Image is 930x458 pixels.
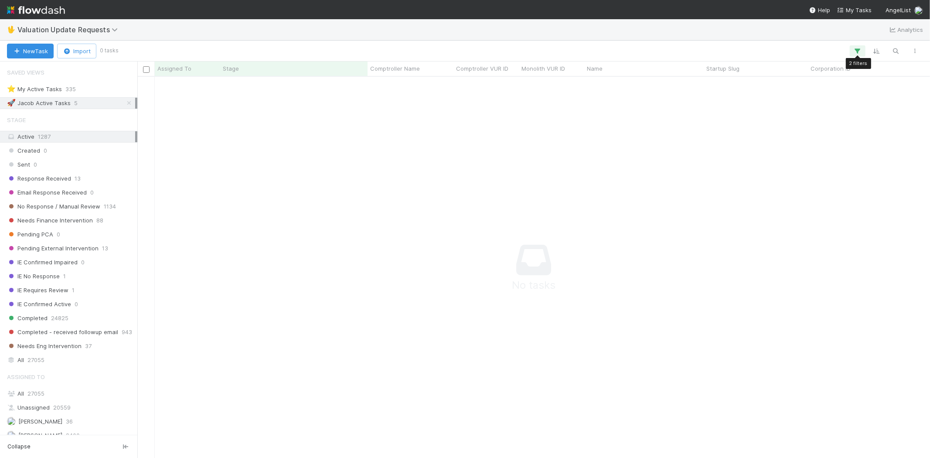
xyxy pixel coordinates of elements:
a: Analytics [889,24,923,35]
a: My Tasks [837,6,872,14]
span: 0 [81,257,85,268]
span: Assigned To [7,368,45,386]
img: avatar_d8fc9ee4-bd1b-4062-a2a8-84feb2d97839.png [7,431,16,440]
span: 27055 [27,355,44,366]
span: ⭐ [7,85,16,92]
div: Unassigned [7,402,135,413]
span: 27055 [27,390,44,397]
span: Saved Views [7,64,44,81]
img: avatar_1a1d5361-16dd-4910-a949-020dcd9f55a3.png [914,6,923,15]
span: Corporation ID [811,64,851,73]
img: avatar_00bac1b4-31d4-408a-a3b3-edb667efc506.png [7,417,16,426]
button: NewTask [7,44,54,58]
span: IE Requires Review [7,285,68,296]
span: AngelList [886,7,911,14]
span: 36 [66,416,73,427]
span: Comptroller VUR ID [456,64,508,73]
span: 🚀 [7,99,16,106]
span: 1134 [104,201,116,212]
span: Pending PCA [7,229,53,240]
img: logo-inverted-e16ddd16eac7371096b0.svg [7,3,65,17]
span: 335 [65,84,76,95]
span: 37 [85,341,92,352]
span: Comptroller Name [370,64,420,73]
span: Completed [7,313,48,324]
span: Startup Slug [706,64,739,73]
span: 20559 [53,402,71,413]
span: 13 [102,243,108,254]
span: 0 [34,159,37,170]
input: Toggle All Rows Selected [143,66,150,73]
span: Monolith VUR ID [521,64,565,73]
span: 0 [75,299,78,310]
span: Needs Eng Intervention [7,341,82,352]
span: 1 [63,271,66,282]
span: IE Confirmed Impaired [7,257,78,268]
span: Completed - received followup email [7,327,118,338]
span: Stage [7,111,26,129]
span: Name [587,64,603,73]
span: Pending External Intervention [7,243,99,254]
span: 5 [74,98,78,109]
span: IE Confirmed Active [7,299,71,310]
span: Email Response Received [7,187,87,198]
span: 88 [96,215,103,226]
div: Help [809,6,830,14]
span: IE No Response [7,271,60,282]
div: Jacob Active Tasks [7,98,71,109]
div: Active [7,131,135,142]
span: 0 [44,145,47,156]
span: Collapse [7,443,31,451]
span: 2400 [66,430,80,441]
span: Needs Finance Intervention [7,215,93,226]
span: 0 [90,187,94,198]
span: Sent [7,159,30,170]
span: 🖖 [7,26,16,33]
div: My Active Tasks [7,84,62,95]
span: Response Received [7,173,71,184]
span: Valuation Update Requests [17,25,122,34]
span: 943 [122,327,132,338]
span: No Response / Manual Review [7,201,100,212]
span: My Tasks [837,7,872,14]
span: [PERSON_NAME] [18,432,62,439]
span: 13 [75,173,81,184]
div: All [7,388,135,399]
span: Stage [223,64,239,73]
span: 0 [57,229,60,240]
span: 1 [72,285,75,296]
small: 0 tasks [100,47,119,55]
span: Created [7,145,40,156]
button: Import [57,44,96,58]
span: Assigned To [157,64,191,73]
span: 24825 [51,313,68,324]
span: 1287 [38,133,51,140]
span: [PERSON_NAME] [18,418,62,425]
div: All [7,355,135,366]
